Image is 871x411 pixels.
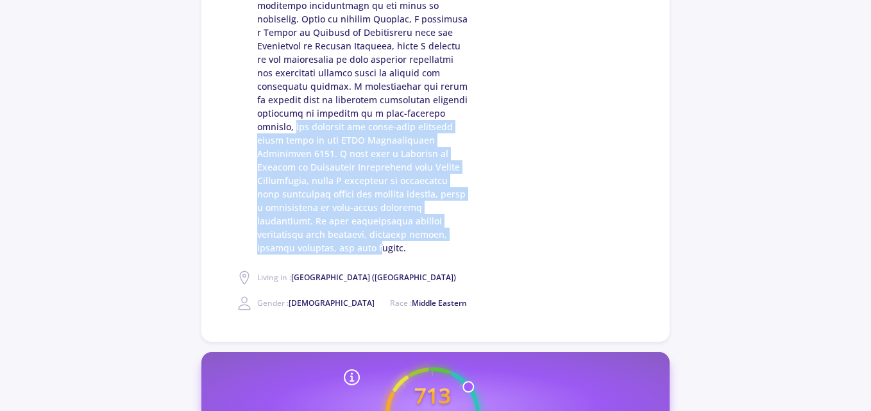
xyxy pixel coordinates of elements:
text: 713 [414,381,451,410]
span: Middle Eastern [412,298,467,308]
span: Gender : [257,298,375,308]
span: Race : [390,298,467,308]
span: [DEMOGRAPHIC_DATA] [289,298,375,308]
span: Living in : [257,272,456,283]
span: [GEOGRAPHIC_DATA] ([GEOGRAPHIC_DATA]) [291,272,456,283]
